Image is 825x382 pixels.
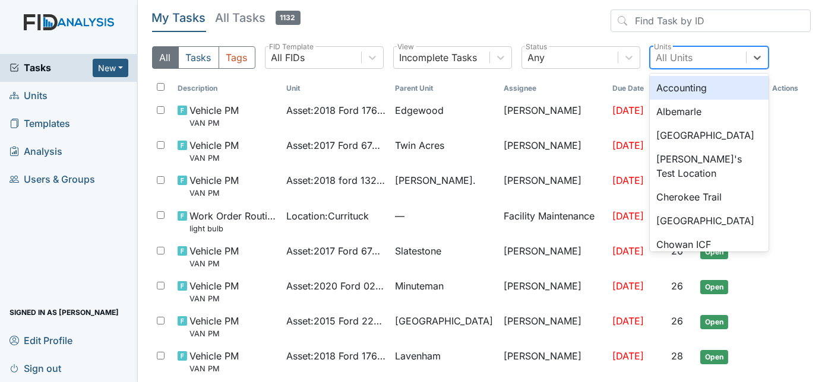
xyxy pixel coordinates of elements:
span: Vehicle PM VAN PM [189,349,239,374]
span: Sign out [10,359,61,377]
small: VAN PM [189,328,239,339]
span: Asset : 2018 Ford 17647 [286,349,385,363]
span: Vehicle PM VAN PM [189,103,239,129]
th: Actions [767,78,811,98]
span: Vehicle PM VAN PM [189,244,239,269]
span: Work Order Routine light bulb [189,209,277,234]
span: Vehicle PM VAN PM [189,173,239,199]
span: Twin Acres [395,138,444,152]
span: [PERSON_NAME]. [395,173,476,187]
td: [PERSON_NAME] [499,98,608,133]
div: Type filter [152,46,255,69]
td: [PERSON_NAME] [499,239,608,274]
div: All FIDs [271,50,305,65]
span: Analysis [10,142,62,161]
span: Asset : 2020 Ford 02107 [286,279,385,293]
button: Tags [219,46,255,69]
span: [DATE] [612,245,644,257]
span: [DATE] [612,350,644,362]
span: Signed in as [PERSON_NAME] [10,303,119,321]
div: Cherokee Trail [650,185,769,209]
td: Facility Maintenance [499,204,608,239]
span: [DATE] [612,210,644,222]
button: New [93,59,128,77]
span: Asset : 2018 Ford 17643 [286,103,385,117]
td: [PERSON_NAME] [499,274,608,309]
small: VAN PM [189,187,239,199]
th: Toggle SortBy [390,78,499,98]
small: VAN PM [189,152,239,164]
span: Users & Groups [10,170,95,189]
span: Edgewood [395,103,444,117]
span: Asset : 2018 ford 13242 [286,173,385,187]
div: [GEOGRAPHIC_DATA] [650,209,769,233]
h5: My Tasks [152,9,206,26]
span: [GEOGRAPHIC_DATA] [395,314,493,328]
div: Any [528,50,545,65]
div: Chowan ICF [650,233,769,256]
a: Tasks [10,61,93,75]
span: Location : Currituck [286,209,369,223]
span: Open [700,315,728,329]
span: Units [10,87,48,105]
span: Minuteman [395,279,444,293]
span: Slatestone [395,244,441,258]
small: VAN PM [189,117,239,129]
div: Incomplete Tasks [400,50,478,65]
span: [DATE] [612,139,644,151]
span: Open [700,350,728,364]
span: [DATE] [612,315,644,327]
th: Toggle SortBy [608,78,666,98]
button: All [152,46,179,69]
span: 26 [671,245,683,257]
small: VAN PM [189,363,239,374]
span: Asset : 2017 Ford 67435 [286,138,385,152]
th: Assignee [499,78,608,98]
small: VAN PM [189,258,239,269]
span: 28 [671,350,683,362]
td: [PERSON_NAME] [499,344,608,379]
div: Albemarle [650,100,769,123]
span: 26 [671,280,683,292]
span: Lavenham [395,349,441,363]
span: [DATE] [612,104,644,116]
span: Open [700,245,728,259]
span: [DATE] [612,280,644,292]
th: Toggle SortBy [282,78,390,98]
span: Templates [10,114,70,133]
td: [PERSON_NAME] [499,133,608,168]
span: Vehicle PM VAN PM [189,314,239,339]
td: [PERSON_NAME] [499,168,608,203]
span: Vehicle PM VAN PM [189,279,239,304]
span: Asset : 2015 Ford 22364 [286,314,385,328]
span: Open [700,280,728,294]
div: All Units [656,50,693,65]
th: Toggle SortBy [173,78,282,98]
small: VAN PM [189,293,239,304]
h5: All Tasks [216,9,301,26]
span: — [395,209,494,223]
div: [GEOGRAPHIC_DATA] [650,123,769,147]
span: Edit Profile [10,331,72,349]
span: Asset : 2017 Ford 67436 [286,244,385,258]
span: [DATE] [612,174,644,186]
button: Tasks [178,46,219,69]
span: 26 [671,315,683,327]
small: light bulb [189,223,277,234]
input: Toggle All Rows Selected [157,83,165,91]
input: Find Task by ID [611,9,811,32]
span: 1132 [276,11,301,25]
div: Accounting [650,76,769,100]
div: [PERSON_NAME]'s Test Location [650,147,769,185]
span: Vehicle PM VAN PM [189,138,239,164]
td: [PERSON_NAME] [499,309,608,344]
